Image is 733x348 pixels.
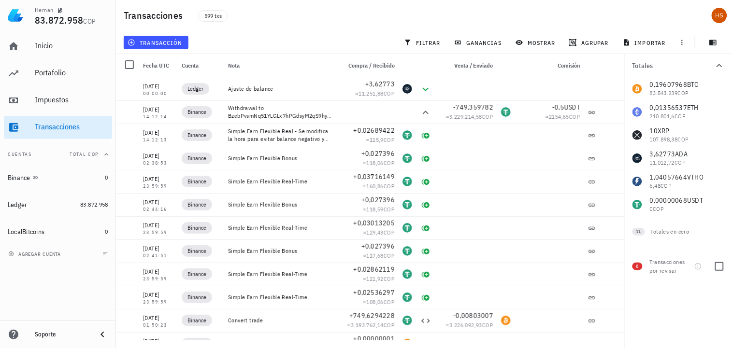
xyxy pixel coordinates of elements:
span: 83.872.958 [80,201,108,208]
a: Inicio [4,35,112,58]
button: CuentasTotal COP [4,143,112,166]
span: 118,59 [366,206,383,213]
div: 14:12:14 [143,114,174,119]
button: importar [618,36,672,49]
span: COP [384,159,395,167]
div: avatar [712,8,727,23]
span: ≈ [363,275,395,282]
span: COP [384,275,395,282]
div: Withdrawal to BzebPvsmNq51YLGLx7hPGdsyM2qS9hya3GdKbks6QZHH [228,104,333,120]
span: Binance [187,200,206,209]
div: [DATE] [143,336,174,346]
button: Totales [625,54,733,77]
div: Binance [8,174,30,182]
span: +0,02689422 [353,126,395,135]
div: [DATE] [143,151,174,161]
span: +0,027396 [361,195,395,204]
span: COP [569,113,580,120]
span: -0,00803007 [453,311,493,320]
button: agregar cuenta [6,249,65,259]
div: 23:59:59 [143,277,174,281]
span: COP [84,17,96,26]
span: ≈ [363,159,395,167]
span: 0 [105,228,108,235]
span: ganancias [456,39,502,46]
div: ADA-icon [402,84,412,94]
span: 83.872.958 [35,14,84,27]
span: Binance [187,130,206,140]
div: [DATE] [143,105,174,114]
div: Totales en cero [651,227,706,236]
span: Fecha UTC [143,62,169,69]
span: Binance [187,246,206,256]
div: Compra / Recibido [337,54,399,77]
span: -749,359782 [453,103,493,111]
div: 01:50:23 [143,323,174,328]
span: 118,06 [366,159,383,167]
span: Binance [187,316,206,325]
a: LocalBitcoins 0 [4,220,112,243]
img: LedgiFi [8,8,23,23]
div: Simple Earn Flexible Bonus [228,247,333,255]
div: Hernan [35,6,53,14]
span: ≈ [446,113,493,120]
span: +0,02862119 [353,265,395,274]
button: mostrar [512,36,561,49]
div: [DATE] [143,313,174,323]
div: 23:59:59 [143,300,174,305]
div: 23:59:59 [143,230,174,235]
span: ≈ [446,321,493,329]
a: Portafolio [4,62,112,85]
div: Ajuste de balance [228,85,333,93]
div: BTC-icon [501,316,511,325]
div: 23:59:59 [143,184,174,189]
div: [DATE] [143,82,174,91]
div: Convert trade [228,317,333,324]
div: Simple Earn Flexible Real-Time [228,178,333,185]
h1: Transacciones [124,8,187,23]
button: agrupar [565,36,615,49]
span: -0,5 [552,103,564,111]
span: COP [384,252,395,259]
button: transacción [124,36,188,49]
div: 02:38:53 [143,161,174,166]
div: Transacciones por revisar [650,258,690,275]
span: 2154,65 [549,113,569,120]
div: [DATE] [143,267,174,277]
span: 599 txs [204,11,222,21]
div: Totales [632,62,714,69]
div: USDT-icon [402,200,412,209]
span: Comisión [558,62,580,69]
span: 121,92 [366,275,383,282]
span: 3.193.762,14 [351,321,384,329]
span: ≈ [355,90,395,97]
span: 6 [636,263,639,270]
div: 02:41:51 [143,253,174,258]
span: transacción [129,39,182,46]
span: COP [482,321,493,329]
div: Simple Earn Flexible Real-Time [228,224,333,232]
span: Binance [187,269,206,279]
div: USDT-icon [501,107,511,117]
div: Fecha UTC [139,54,178,77]
span: +0,00000001 [353,334,395,343]
div: USDT-icon [402,130,412,140]
div: USDT-icon [402,316,412,325]
span: +0,03716149 [353,172,395,181]
span: 3.229.214,58 [449,113,482,120]
span: USDT [564,103,580,111]
span: 115,9 [370,136,384,143]
div: Comisión [515,54,584,77]
a: Impuestos [4,89,112,112]
div: [DATE] [143,290,174,300]
div: USDT-icon [402,177,412,186]
span: COP [384,182,395,190]
div: [DATE] [143,128,174,138]
span: COP [384,206,395,213]
span: ≈ [363,298,395,306]
div: Nota [224,54,337,77]
span: Binance [187,107,206,117]
div: [DATE] [143,221,174,230]
span: 11.251,88 [359,90,384,97]
span: COP [384,136,395,143]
